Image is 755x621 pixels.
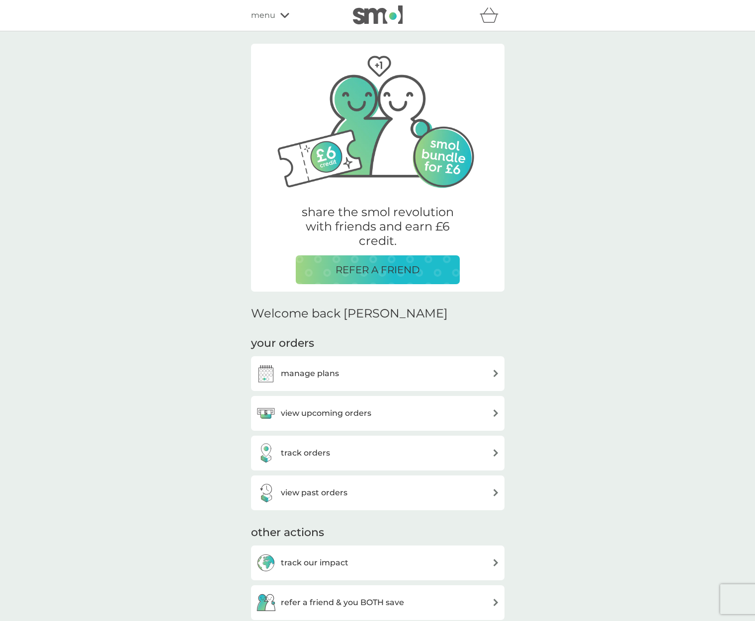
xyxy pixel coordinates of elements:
img: smol [353,5,403,24]
h3: track orders [281,447,330,460]
h3: view past orders [281,486,347,499]
img: arrow right [492,599,500,606]
h3: your orders [251,336,314,351]
img: arrow right [492,559,500,566]
button: REFER A FRIEND [296,255,460,284]
img: arrow right [492,409,500,417]
span: menu [251,9,275,22]
img: arrow right [492,489,500,496]
h2: Welcome back [PERSON_NAME] [251,307,448,321]
h3: track our impact [281,556,348,569]
h3: view upcoming orders [281,407,371,420]
h3: refer a friend & you BOTH save [281,596,404,609]
h3: manage plans [281,367,339,380]
div: basket [480,5,504,25]
img: arrow right [492,449,500,457]
h3: other actions [251,525,324,541]
img: arrow right [492,370,500,377]
a: Two friends, one with their arm around the other.share the smol revolution with friends and earn ... [251,45,504,292]
img: Two friends, one with their arm around the other. [266,44,490,193]
p: share the smol revolution with friends and earn £6 credit. [296,205,460,248]
p: REFER A FRIEND [336,262,420,278]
